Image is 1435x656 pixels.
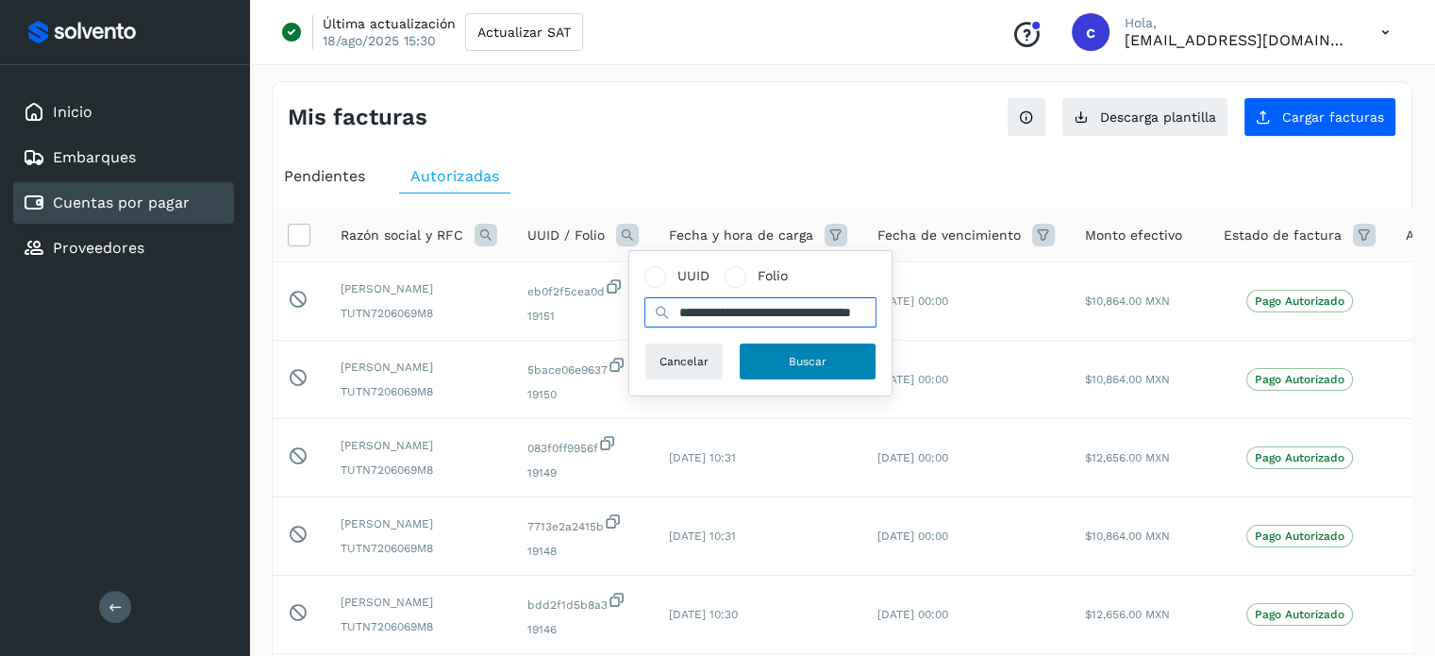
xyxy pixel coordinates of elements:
span: [PERSON_NAME] [341,437,497,454]
p: Pago Autorizado [1255,294,1344,308]
span: 19146 [527,621,639,638]
span: Descarga plantilla [1100,110,1216,124]
span: Fecha de vencimiento [877,226,1021,245]
div: Cuentas por pagar [13,182,234,224]
div: Proveedores [13,227,234,269]
span: [DATE] 00:00 [877,608,948,621]
span: $10,864.00 MXN [1085,530,1170,543]
a: Cuentas por pagar [53,193,190,211]
span: Monto efectivo [1085,226,1182,245]
span: TUTN7206069M8 [341,618,497,635]
a: Inicio [53,103,92,121]
span: 19149 [527,464,639,481]
span: [DATE] 00:00 [877,373,948,386]
span: [PERSON_NAME] [341,594,497,611]
span: [PERSON_NAME] [341,515,497,532]
span: 19151 [527,308,639,325]
div: Embarques [13,137,234,178]
span: [PERSON_NAME] [341,359,497,376]
span: $12,656.00 MXN [1085,451,1170,464]
button: Actualizar SAT [465,13,583,51]
p: Última actualización [323,15,456,32]
span: [DATE] 00:00 [877,294,948,308]
a: Proveedores [53,239,144,257]
p: Hola, [1125,15,1351,31]
span: TUTN7206069M8 [341,540,497,557]
span: $12,656.00 MXN [1085,608,1170,621]
span: UUID / Folio [527,226,605,245]
span: 083f0ff9956f [527,434,639,457]
span: Cargar facturas [1282,110,1384,124]
span: 5bace06e9637 [527,356,639,378]
p: cxp1@53cargo.com [1125,31,1351,49]
span: TUTN7206069M8 [341,305,497,322]
span: 7713e2a2415b [527,513,639,535]
span: Razón social y RFC [341,226,463,245]
span: bdd2f1d5b8a3 [527,591,639,614]
span: TUTN7206069M8 [341,462,497,479]
span: TUTN7206069M8 [341,383,497,400]
span: Estado de factura [1224,226,1342,245]
a: Embarques [53,148,136,166]
span: [DATE] 10:31 [669,451,736,464]
h4: Mis facturas [288,104,427,131]
span: [DATE] 00:00 [877,451,948,464]
span: 19150 [527,386,639,403]
span: [PERSON_NAME] [341,280,497,297]
p: Pago Autorizado [1255,451,1344,464]
span: Fecha y hora de carga [669,226,813,245]
span: $10,864.00 MXN [1085,373,1170,386]
span: [DATE] 10:31 [669,530,736,543]
span: [DATE] 00:00 [877,530,948,543]
span: [DATE] 10:30 [669,608,738,621]
span: Actualizar SAT [477,25,571,39]
span: Autorizadas [410,167,499,185]
p: Pago Autorizado [1255,530,1344,543]
p: Pago Autorizado [1255,608,1344,621]
p: 18/ago/2025 15:30 [323,32,436,49]
span: $10,864.00 MXN [1085,294,1170,308]
span: eb0f2f5cea0d [527,278,639,300]
div: Inicio [13,92,234,133]
button: Cargar facturas [1243,97,1396,137]
span: 19148 [527,543,639,560]
button: Descarga plantilla [1061,97,1228,137]
p: Pago Autorizado [1255,373,1344,386]
span: Pendientes [284,167,365,185]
